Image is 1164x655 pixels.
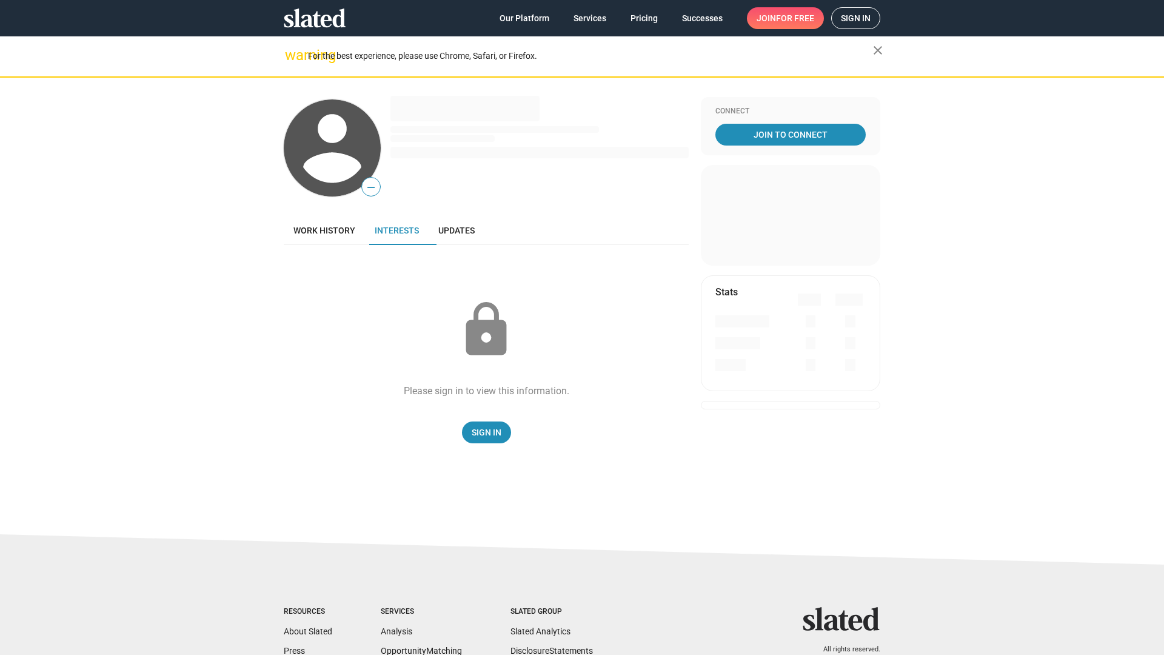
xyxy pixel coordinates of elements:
[757,7,814,29] span: Join
[362,180,380,195] span: —
[381,607,462,617] div: Services
[462,422,511,443] a: Sign In
[500,7,549,29] span: Our Platform
[841,8,871,29] span: Sign in
[510,626,570,636] a: Slated Analytics
[438,226,475,235] span: Updates
[365,216,429,245] a: Interests
[381,626,412,636] a: Analysis
[715,107,866,116] div: Connect
[564,7,616,29] a: Services
[776,7,814,29] span: for free
[574,7,606,29] span: Services
[490,7,559,29] a: Our Platform
[871,43,885,58] mat-icon: close
[375,226,419,235] span: Interests
[672,7,732,29] a: Successes
[472,422,501,443] span: Sign In
[285,48,299,62] mat-icon: warning
[682,7,723,29] span: Successes
[715,286,738,298] mat-card-title: Stats
[621,7,667,29] a: Pricing
[308,48,873,64] div: For the best experience, please use Chrome, Safari, or Firefox.
[456,300,517,360] mat-icon: lock
[293,226,355,235] span: Work history
[510,607,593,617] div: Slated Group
[404,385,569,397] div: Please sign in to view this information.
[284,626,332,636] a: About Slated
[718,124,863,146] span: Join To Connect
[715,124,866,146] a: Join To Connect
[284,607,332,617] div: Resources
[429,216,484,245] a: Updates
[630,7,658,29] span: Pricing
[747,7,824,29] a: Joinfor free
[284,216,365,245] a: Work history
[831,7,880,29] a: Sign in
